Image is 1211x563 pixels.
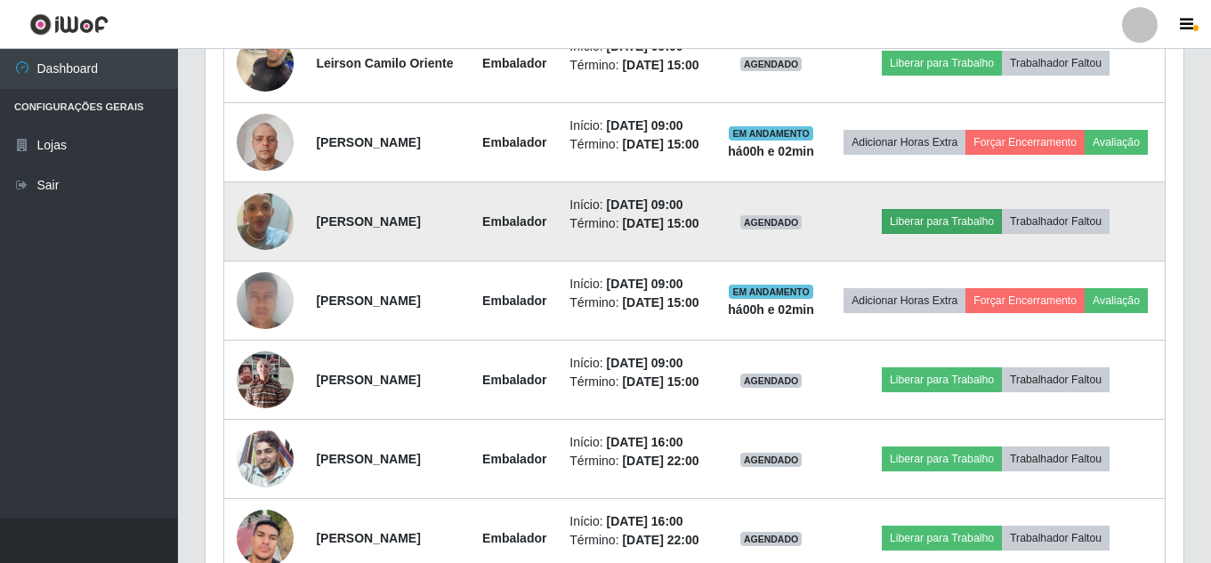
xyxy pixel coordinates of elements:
[482,214,546,229] strong: Embalador
[569,196,705,214] li: Início:
[316,452,420,466] strong: [PERSON_NAME]
[607,277,683,291] time: [DATE] 09:00
[882,51,1002,76] button: Liberar para Trabalho
[29,13,109,36] img: CoreUI Logo
[740,532,803,546] span: AGENDADO
[740,215,803,229] span: AGENDADO
[569,275,705,294] li: Início:
[569,433,705,452] li: Início:
[316,135,420,149] strong: [PERSON_NAME]
[740,57,803,71] span: AGENDADO
[622,374,698,389] time: [DATE] 15:00
[1002,209,1110,234] button: Trabalhador Faltou
[1002,526,1110,551] button: Trabalhador Faltou
[622,58,698,72] time: [DATE] 15:00
[607,197,683,212] time: [DATE] 09:00
[965,130,1085,155] button: Forçar Encerramento
[316,294,420,308] strong: [PERSON_NAME]
[569,452,705,471] li: Término:
[316,373,420,387] strong: [PERSON_NAME]
[569,117,705,135] li: Início:
[1085,130,1148,155] button: Avaliação
[622,454,698,468] time: [DATE] 22:00
[482,373,546,387] strong: Embalador
[1002,367,1110,392] button: Trabalhador Faltou
[237,104,294,180] img: 1723391026413.jpeg
[844,288,965,313] button: Adicionar Horas Extra
[237,171,294,272] img: 1734287030319.jpeg
[482,531,546,545] strong: Embalador
[569,373,705,391] li: Término:
[622,137,698,151] time: [DATE] 15:00
[1002,51,1110,76] button: Trabalhador Faltou
[607,356,683,370] time: [DATE] 09:00
[844,130,965,155] button: Adicionar Horas Extra
[882,526,1002,551] button: Liberar para Trabalho
[622,216,698,230] time: [DATE] 15:00
[569,354,705,373] li: Início:
[569,135,705,154] li: Término:
[729,126,813,141] span: EM ANDAMENTO
[569,56,705,75] li: Término:
[622,533,698,547] time: [DATE] 22:00
[237,25,294,101] img: 1748488941321.jpeg
[1002,446,1110,471] button: Trabalhador Faltou
[482,135,546,149] strong: Embalador
[728,144,814,158] strong: há 00 h e 02 min
[237,242,294,359] img: 1748706192585.jpeg
[237,430,294,487] img: 1646132801088.jpeg
[569,294,705,312] li: Término:
[740,374,803,388] span: AGENDADO
[740,453,803,467] span: AGENDADO
[316,214,420,229] strong: [PERSON_NAME]
[482,294,546,308] strong: Embalador
[316,56,453,70] strong: Leirson Camilo Oriente
[1085,288,1148,313] button: Avaliação
[965,288,1085,313] button: Forçar Encerramento
[569,214,705,233] li: Término:
[569,531,705,550] li: Término:
[728,302,814,317] strong: há 00 h e 02 min
[622,295,698,310] time: [DATE] 15:00
[882,367,1002,392] button: Liberar para Trabalho
[607,435,683,449] time: [DATE] 16:00
[482,56,546,70] strong: Embalador
[607,514,683,528] time: [DATE] 16:00
[607,118,683,133] time: [DATE] 09:00
[482,452,546,466] strong: Embalador
[729,285,813,299] span: EM ANDAMENTO
[882,446,1002,471] button: Liberar para Trabalho
[316,531,420,545] strong: [PERSON_NAME]
[882,209,1002,234] button: Liberar para Trabalho
[237,342,294,417] img: 1753363159449.jpeg
[569,512,705,531] li: Início:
